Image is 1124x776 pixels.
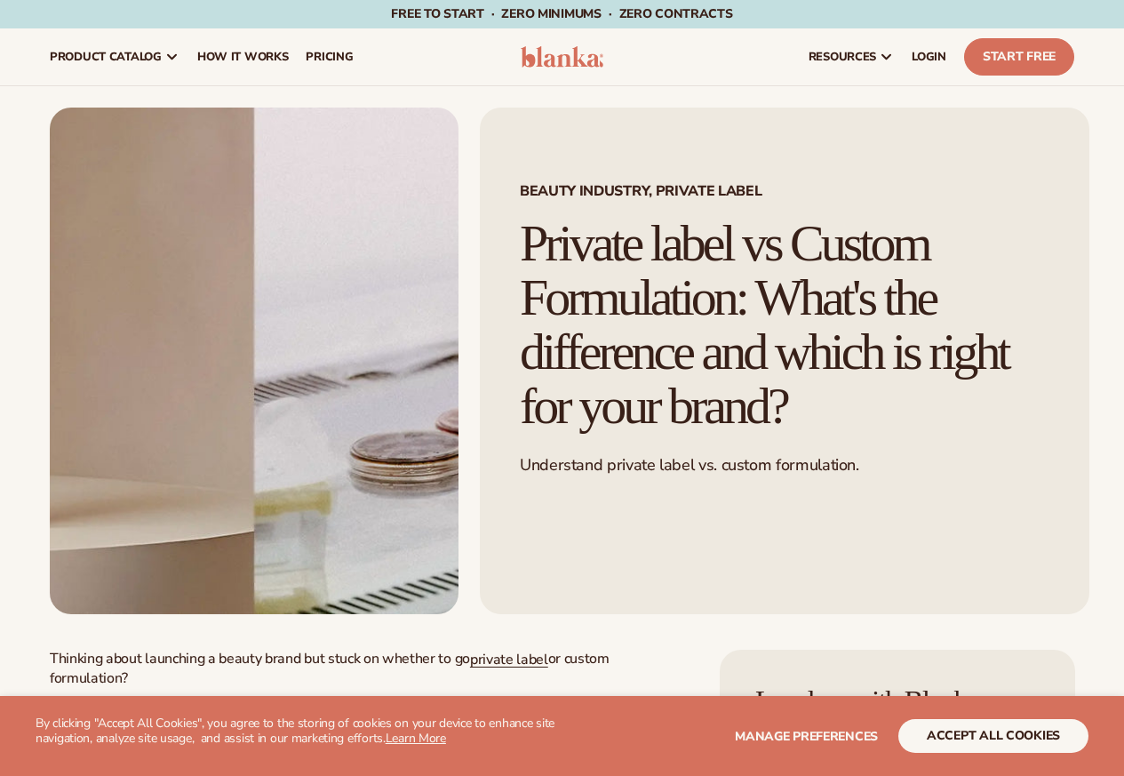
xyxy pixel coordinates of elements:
a: LOGIN [903,28,955,85]
p: By clicking "Accept All Cookies", you agree to the storing of cookies on your device to enhance s... [36,716,562,747]
span: Free to start · ZERO minimums · ZERO contracts [391,5,732,22]
a: private label [470,650,548,669]
a: resources [800,28,903,85]
img: Collage of Custom Product and their research [50,108,458,614]
span: LOGIN [912,50,946,64]
span: Beauty Industry, Private Label [520,184,1049,198]
button: accept all cookies [898,719,1088,753]
a: product catalog [41,28,188,85]
span: Thinking about launching a beauty brand but stuck on whether to go [50,649,470,668]
span: pricing [306,50,353,64]
span: Manage preferences [735,728,878,745]
span: Understand private label vs. custom formulation. [520,454,859,476]
h4: Level up with Blanka Academy [755,685,1040,748]
span: How It Works [197,50,289,64]
span: resources [809,50,876,64]
span: or custom formulation? [50,649,610,688]
a: How It Works [188,28,298,85]
a: Learn More [386,730,446,747]
button: Manage preferences [735,719,878,753]
h1: Private label vs Custom Formulation: What's the difference and which is right for your brand? [520,217,1049,434]
img: logo [521,46,604,68]
a: pricing [297,28,362,85]
span: product catalog [50,50,162,64]
a: Start Free [964,38,1074,76]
